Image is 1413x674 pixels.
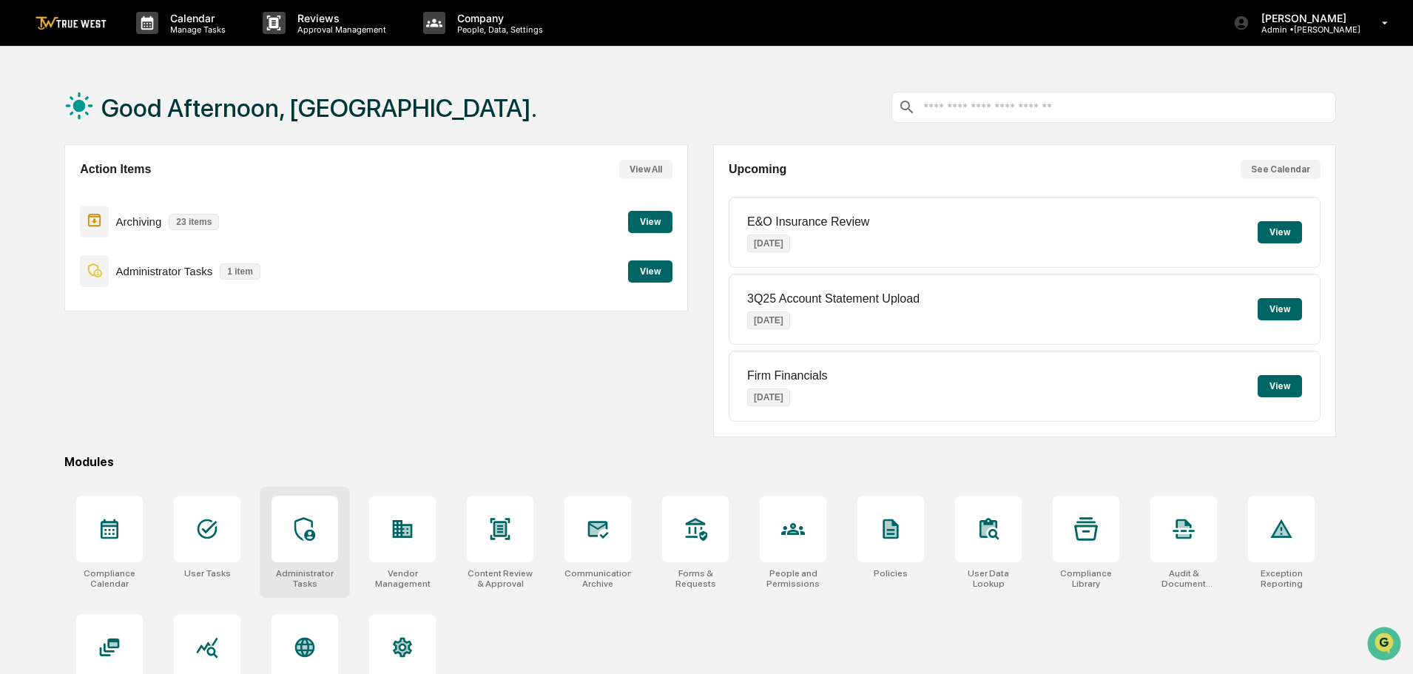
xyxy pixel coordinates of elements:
[1053,568,1119,589] div: Compliance Library
[662,568,729,589] div: Forms & Requests
[564,568,631,589] div: Communications Archive
[158,12,233,24] p: Calendar
[286,24,394,35] p: Approval Management
[1248,568,1315,589] div: Exception Reporting
[747,388,790,406] p: [DATE]
[147,251,179,262] span: Pylon
[467,568,533,589] div: Content Review & Approval
[445,24,550,35] p: People, Data, Settings
[628,214,672,228] a: View
[747,311,790,329] p: [DATE]
[747,292,920,306] p: 3Q25 Account Statement Upload
[30,186,95,201] span: Preclearance
[1250,24,1360,35] p: Admin • [PERSON_NAME]
[101,181,189,207] a: 🗄️Attestations
[874,568,908,579] div: Policies
[184,568,231,579] div: User Tasks
[158,24,233,35] p: Manage Tasks
[116,265,213,277] p: Administrator Tasks
[619,160,672,179] button: View All
[1241,160,1321,179] button: See Calendar
[729,163,786,176] h2: Upcoming
[760,568,826,589] div: People and Permissions
[628,211,672,233] button: View
[169,214,219,230] p: 23 items
[9,209,99,235] a: 🔎Data Lookup
[15,113,41,140] img: 1746055101610-c473b297-6a78-478c-a979-82029cc54cd1
[955,568,1022,589] div: User Data Lookup
[252,118,269,135] button: Start new chat
[1258,375,1302,397] button: View
[747,215,869,229] p: E&O Insurance Review
[286,12,394,24] p: Reviews
[1366,625,1406,665] iframe: Open customer support
[104,250,179,262] a: Powered byPylon
[36,16,107,30] img: logo
[1258,298,1302,320] button: View
[272,568,338,589] div: Administrator Tasks
[15,216,27,228] div: 🔎
[445,12,550,24] p: Company
[50,128,187,140] div: We're available if you need us!
[116,215,162,228] p: Archiving
[15,188,27,200] div: 🖐️
[80,163,151,176] h2: Action Items
[76,568,143,589] div: Compliance Calendar
[1258,221,1302,243] button: View
[747,235,790,252] p: [DATE]
[1250,12,1360,24] p: [PERSON_NAME]
[15,31,269,55] p: How can we help?
[50,113,243,128] div: Start new chat
[369,568,436,589] div: Vendor Management
[628,260,672,283] button: View
[9,181,101,207] a: 🖐️Preclearance
[220,263,260,280] p: 1 item
[107,188,119,200] div: 🗄️
[64,455,1336,469] div: Modules
[628,263,672,277] a: View
[747,369,827,383] p: Firm Financials
[101,93,537,123] h1: Good Afternoon, [GEOGRAPHIC_DATA].
[30,215,93,229] span: Data Lookup
[122,186,183,201] span: Attestations
[1150,568,1217,589] div: Audit & Document Logs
